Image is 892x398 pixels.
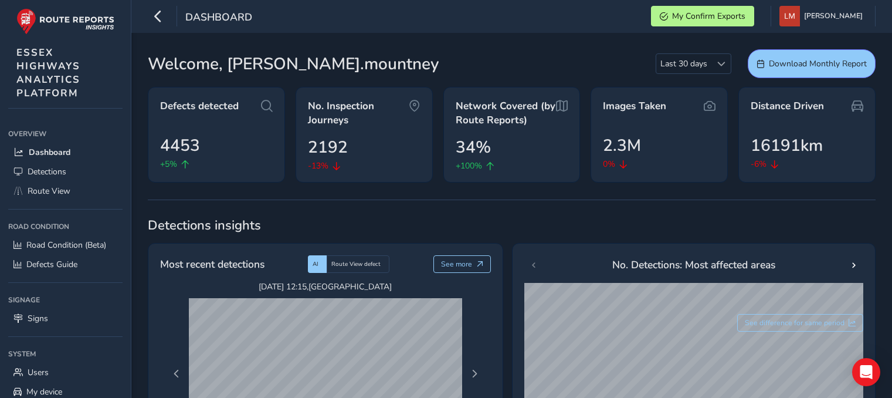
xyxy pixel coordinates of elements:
button: [PERSON_NAME] [779,6,867,26]
span: 4453 [160,133,200,158]
span: See more [441,259,472,269]
span: See difference for same period [745,318,844,328]
span: Signs [28,313,48,324]
a: Dashboard [8,143,123,162]
span: 0% [603,158,615,170]
button: See difference for same period [737,314,864,332]
button: My Confirm Exports [651,6,754,26]
a: Defects Guide [8,255,123,274]
span: 34% [456,135,491,160]
span: Images Taken [603,99,666,113]
a: Detections [8,162,123,181]
button: See more [433,255,491,273]
span: +5% [160,158,177,170]
span: Defects Guide [26,259,77,270]
span: ESSEX HIGHWAYS ANALYTICS PLATFORM [16,46,80,100]
div: System [8,345,123,363]
span: [PERSON_NAME] [804,6,863,26]
img: rr logo [16,8,114,35]
span: Detections [28,166,66,177]
span: Download Monthly Report [769,58,867,69]
div: Signage [8,291,123,309]
span: My device [26,386,62,397]
span: Last 30 days [656,54,711,73]
span: Road Condition (Beta) [26,240,106,251]
div: Open Intercom Messenger [852,358,880,386]
span: Users [28,367,49,378]
span: 2192 [308,135,348,160]
a: Users [8,363,123,382]
span: +100% [456,160,482,172]
span: Defects detected [160,99,239,113]
button: Download Monthly Report [748,49,876,78]
span: 16191km [751,133,823,158]
span: Detections insights [148,217,876,234]
span: Network Covered (by Route Reports) [456,99,557,127]
span: No. Detections: Most affected areas [612,257,775,272]
img: diamond-layout [779,6,800,26]
a: Route View [8,181,123,201]
span: -13% [308,160,328,172]
span: No. Inspection Journeys [308,99,409,127]
span: Route View [28,185,70,197]
div: Road Condition [8,218,123,235]
a: Signs [8,309,123,328]
span: [DATE] 12:15 , [GEOGRAPHIC_DATA] [189,281,462,292]
button: Next Page [466,366,483,382]
span: Dashboard [185,10,252,26]
span: AI [313,260,318,268]
div: Route View defect [327,255,389,273]
span: 2.3M [603,133,641,158]
span: Welcome, [PERSON_NAME].mountney [148,52,439,76]
span: -6% [751,158,766,170]
div: Overview [8,125,123,143]
span: Most recent detections [160,257,264,272]
span: Dashboard [29,147,70,158]
span: Distance Driven [751,99,824,113]
span: Route View defect [331,260,381,268]
button: Previous Page [168,366,185,382]
span: My Confirm Exports [672,11,745,22]
div: AI [308,255,327,273]
a: Road Condition (Beta) [8,235,123,255]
